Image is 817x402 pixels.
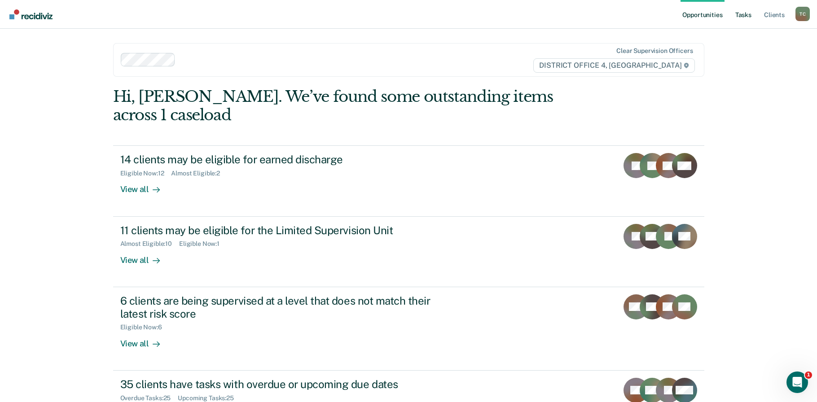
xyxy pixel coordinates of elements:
[113,287,704,371] a: 6 clients are being supervised at a level that does not match their latest risk scoreEligible Now...
[795,7,810,21] button: Profile dropdown button
[113,87,586,124] div: Hi, [PERSON_NAME]. We’ve found some outstanding items across 1 caseload
[113,217,704,287] a: 11 clients may be eligible for the Limited Supervision UnitAlmost Eligible:10Eligible Now:1View all
[120,294,435,320] div: 6 clients are being supervised at a level that does not match their latest risk score
[120,394,178,402] div: Overdue Tasks : 25
[120,153,435,166] div: 14 clients may be eligible for earned discharge
[120,224,435,237] div: 11 clients may be eligible for the Limited Supervision Unit
[786,371,808,393] iframe: Intercom live chat
[616,47,693,55] div: Clear supervision officers
[120,177,171,195] div: View all
[795,7,810,21] div: T C
[178,394,241,402] div: Upcoming Tasks : 25
[120,248,171,265] div: View all
[9,9,53,19] img: Recidiviz
[179,240,227,248] div: Eligible Now : 1
[120,323,169,331] div: Eligible Now : 6
[113,145,704,216] a: 14 clients may be eligible for earned dischargeEligible Now:12Almost Eligible:2View all
[533,58,694,73] span: DISTRICT OFFICE 4, [GEOGRAPHIC_DATA]
[171,170,227,177] div: Almost Eligible : 2
[120,170,171,177] div: Eligible Now : 12
[120,378,435,391] div: 35 clients have tasks with overdue or upcoming due dates
[120,240,180,248] div: Almost Eligible : 10
[120,331,171,349] div: View all
[805,371,812,379] span: 1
